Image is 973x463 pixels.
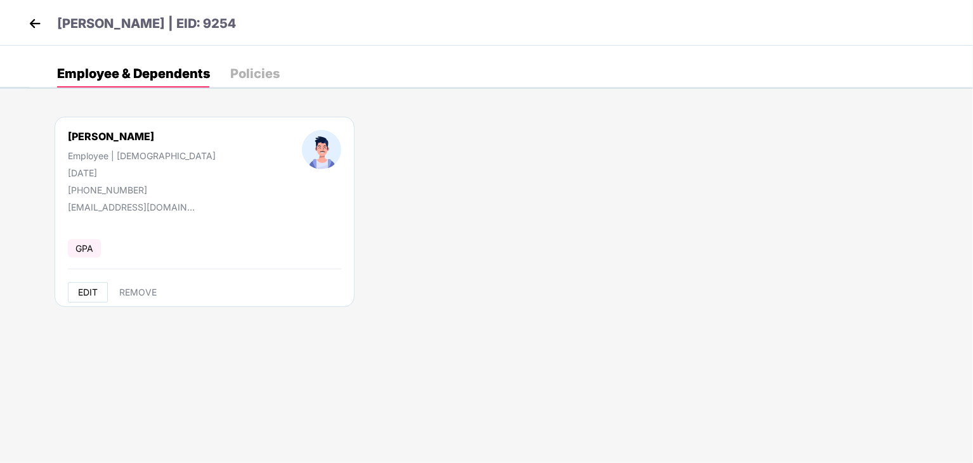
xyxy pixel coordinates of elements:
div: Employee | [DEMOGRAPHIC_DATA] [68,150,216,161]
div: [PERSON_NAME] [68,130,154,143]
div: [PHONE_NUMBER] [68,185,216,195]
div: [EMAIL_ADDRESS][DOMAIN_NAME] [68,202,195,212]
div: Employee & Dependents [57,67,210,80]
button: REMOVE [109,282,167,303]
span: EDIT [78,287,98,297]
div: [DATE] [68,167,216,178]
div: Policies [230,67,280,80]
p: [PERSON_NAME] | EID: 9254 [57,14,236,34]
img: back [25,14,44,33]
span: GPA [68,239,101,258]
button: EDIT [68,282,108,303]
span: REMOVE [119,287,157,297]
img: profileImage [302,130,341,169]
